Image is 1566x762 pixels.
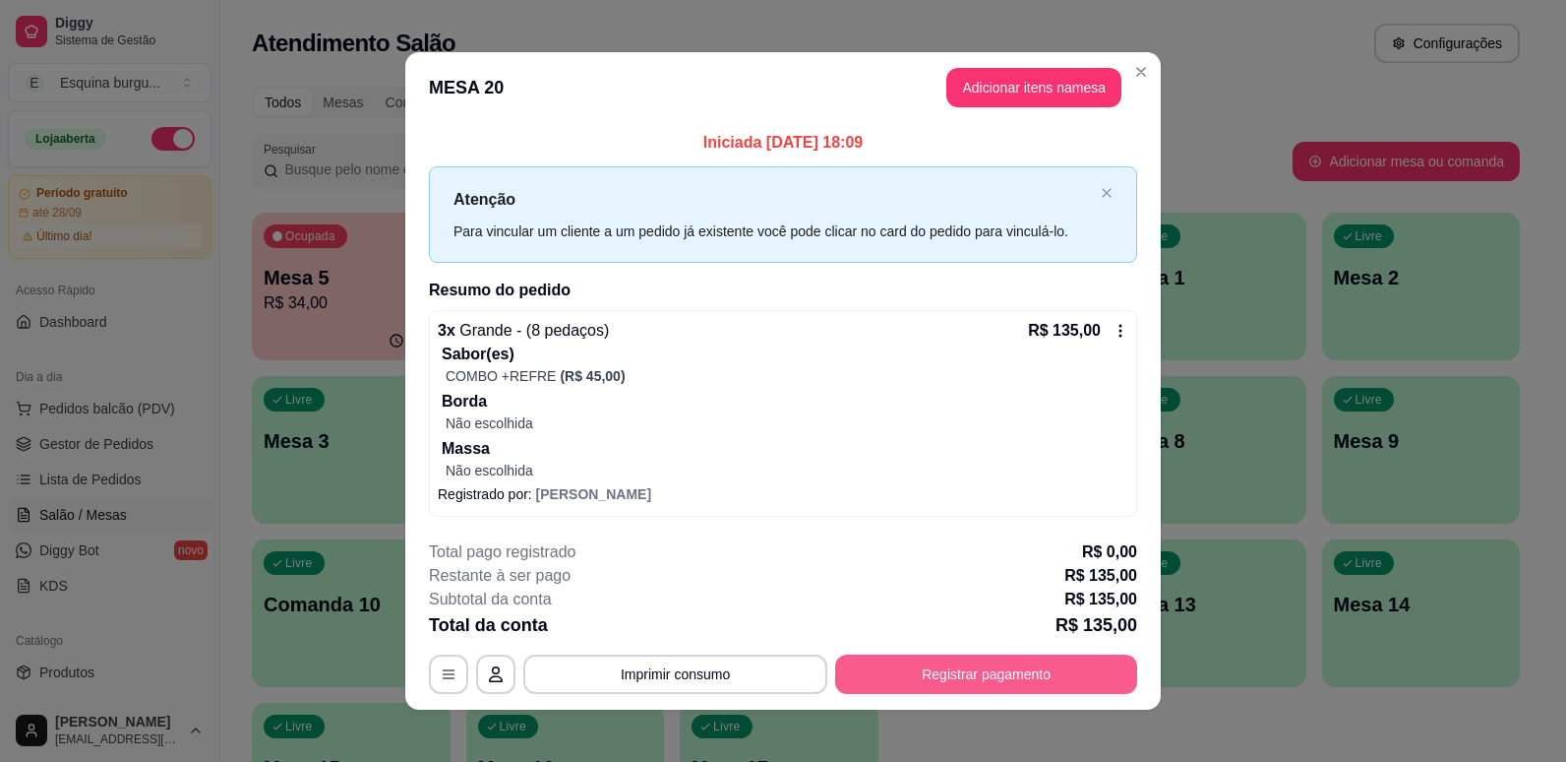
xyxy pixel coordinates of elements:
[1101,187,1113,199] span: close
[442,437,1128,461] p: Massa
[560,366,625,386] p: (R$ 45,00)
[429,588,552,611] p: Subtotal da conta
[835,655,1137,694] button: Registrar pagamento
[429,131,1137,155] p: Iniciada [DATE] 18:09
[446,413,1128,433] p: Não escolhida
[429,611,548,639] p: Total da conta
[1055,611,1137,639] p: R$ 135,00
[1064,588,1137,611] p: R$ 135,00
[442,390,1128,413] p: Borda
[442,343,1128,366] p: Sabor(es)
[438,484,1128,504] p: Registrado por:
[523,655,827,694] button: Imprimir consumo
[1125,56,1157,88] button: Close
[438,319,609,343] p: 3 x
[1101,187,1113,200] button: close
[429,279,1137,302] h2: Resumo do pedido
[405,52,1161,123] header: MESA 20
[1082,540,1137,564] p: R$ 0,00
[446,461,1128,480] p: Não escolhida
[946,68,1121,107] button: Adicionar itens namesa
[455,322,610,339] span: Grande - (8 pedaços)
[536,486,651,502] span: [PERSON_NAME]
[1064,564,1137,588] p: R$ 135,00
[429,564,571,588] p: Restante à ser pago
[446,366,556,386] p: COMBO +REFRE
[429,540,575,564] p: Total pago registrado
[453,221,1093,242] div: Para vincular um cliente a um pedido já existente você pode clicar no card do pedido para vinculá...
[1028,319,1101,343] p: R$ 135,00
[453,187,1093,212] p: Atenção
